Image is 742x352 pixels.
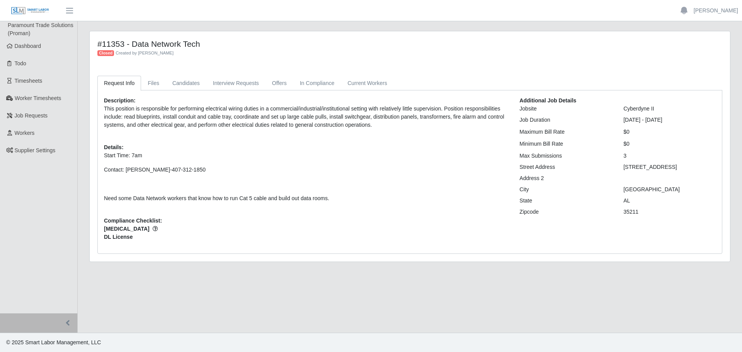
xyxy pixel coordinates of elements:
[618,105,722,113] div: Cyberdyne II
[97,50,114,56] span: Closed
[104,97,136,104] b: Description:
[265,76,293,91] a: Offers
[293,76,341,91] a: In Compliance
[514,208,618,216] div: Zipcode
[514,185,618,194] div: City
[15,43,41,49] span: Dashboard
[206,76,265,91] a: Interview Requests
[618,140,722,148] div: $0
[514,163,618,171] div: Street Address
[618,208,722,216] div: 35211
[141,76,166,91] a: Files
[104,151,508,160] p: Start Time: 7am
[618,185,722,194] div: [GEOGRAPHIC_DATA]
[514,197,618,205] div: State
[514,140,618,148] div: Minimum Bill Rate
[15,130,35,136] span: Workers
[514,116,618,124] div: Job Duration
[514,105,618,113] div: Jobsite
[104,194,508,202] p: Need some Data Network workers that know how to run Cat 5 cable and build out data rooms.
[694,7,738,15] a: [PERSON_NAME]
[104,225,508,233] span: [MEDICAL_DATA]
[15,78,43,84] span: Timesheets
[6,339,101,345] span: © 2025 Smart Labor Management, LLC
[15,95,61,101] span: Worker Timesheets
[514,152,618,160] div: Max Submissions
[514,128,618,136] div: Maximum Bill Rate
[8,22,73,36] span: Paramount Trade Solutions (Proman)
[618,116,722,124] div: [DATE] - [DATE]
[519,97,576,104] b: Additional Job Details
[618,163,722,171] div: [STREET_ADDRESS]
[104,105,508,129] p: This position is responsible for performing electrical wiring duties in a commercial/industrial/i...
[166,76,206,91] a: Candidates
[104,218,162,224] b: Compliance Checklist:
[15,147,56,153] span: Supplier Settings
[618,128,722,136] div: $0
[104,144,124,150] b: Details:
[116,51,174,55] span: Created by [PERSON_NAME]
[15,60,26,66] span: Todo
[97,39,563,49] h4: #11353 - Data Network Tech
[104,233,508,241] span: DL License
[341,76,393,91] a: Current Workers
[618,197,722,205] div: AL
[97,76,141,91] a: Request Info
[11,7,49,15] img: SLM Logo
[514,174,618,182] div: Address 2
[15,112,48,119] span: Job Requests
[104,166,508,174] p: Contact: [PERSON_NAME]-407-312-1850
[618,152,722,160] div: 3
